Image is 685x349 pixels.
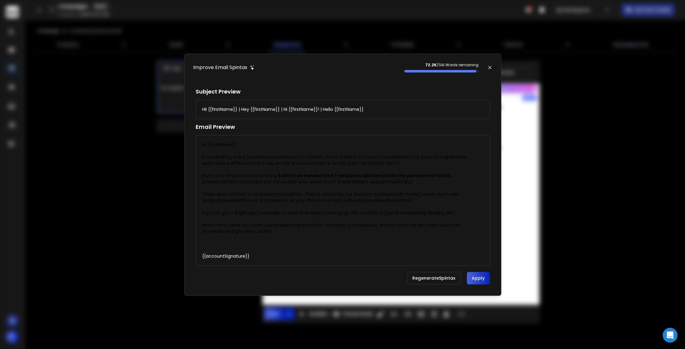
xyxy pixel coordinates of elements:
[202,253,483,259] div: {{accountSignature}}
[450,172,453,179] span: ...
[202,142,483,148] p: Hi {{firstName}},
[196,123,490,131] h1: Email Preview
[278,172,450,179] strong: 5,000 free handwritten {cards|notes|letters} with the purchase of 5,000
[467,272,490,284] button: Apply
[662,328,677,342] div: Open Intercom Messenger
[202,172,483,191] p: Right now, Simply Noted is offering {meaning|which means|so} you can double your donor reach {ins...
[196,87,490,96] h1: Subject Preview
[407,272,461,284] button: RegenerateSpintax
[202,191,483,210] p: These aren’t printed to handwritten. They’re written by our {custom-built|specially made} robots,...
[202,210,483,253] p: If you’ve got a {big|huge} campaign or year-end appeal coming up, this could be a {game changer|b...
[193,64,247,71] h1: Improve Email Spintax
[253,191,275,197] em: look|seem
[404,63,479,68] p: / 0 AI Words remaining
[202,106,364,112] div: HII {{firstName}} | Hey {{firstName}} | Hi {{firstName}}! | Hello {{firstName}}
[202,154,483,166] p: In fundraising, every {touch|connection|reach} matters. And in a digital-first world, handwritten...
[425,62,437,68] strong: 72.2K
